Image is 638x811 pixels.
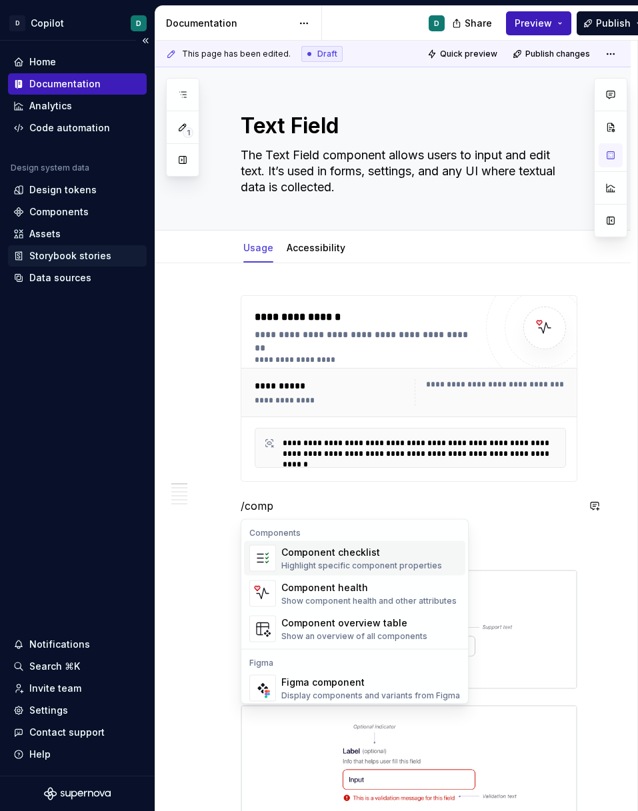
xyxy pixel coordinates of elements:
div: Home [29,55,56,69]
div: Suggestions [241,520,468,704]
span: Publish changes [525,49,590,59]
div: Highlight specific component properties [281,560,442,571]
div: Accessibility [281,233,351,261]
button: Publish changes [509,45,596,63]
span: /comp [241,499,273,512]
div: Invite team [29,682,81,695]
div: Help [29,748,51,761]
button: Share [445,11,501,35]
div: Component checklist [281,546,442,559]
svg: Supernova Logo [44,787,111,800]
div: D [434,18,439,29]
a: Home [8,51,147,73]
div: Documentation [166,17,292,30]
span: Draft [317,49,337,59]
a: Usage [243,242,273,253]
div: Documentation [29,77,101,91]
a: Assets [8,223,147,245]
a: Analytics [8,95,147,117]
a: Documentation [8,73,147,95]
span: Preview [515,17,552,30]
button: Notifications [8,634,147,655]
div: Analytics [29,99,72,113]
div: D [9,15,25,31]
div: Contact support [29,726,105,739]
div: Assets [29,227,61,241]
div: Component health [281,581,457,594]
div: Figma [244,658,465,668]
a: Components [8,201,147,223]
span: Quick preview [440,49,497,59]
button: Collapse sidebar [136,31,155,50]
button: Preview [506,11,571,35]
div: Copilot [31,17,64,30]
div: Components [29,205,89,219]
a: Data sources [8,267,147,289]
div: Design tokens [29,183,97,197]
div: Show component health and other attributes [281,596,457,606]
div: Components [244,528,465,538]
a: Accessibility [287,242,345,253]
button: Help [8,744,147,765]
div: Figma component [281,676,460,689]
button: DCopilotD [3,9,152,37]
div: D [136,18,141,29]
a: Invite team [8,678,147,699]
span: 1 [183,127,193,138]
a: Storybook stories [8,245,147,267]
button: Contact support [8,722,147,743]
div: Storybook stories [29,249,111,263]
span: Share [465,17,492,30]
div: Settings [29,704,68,717]
a: Settings [8,700,147,721]
textarea: Text Field [238,110,575,142]
div: Data sources [29,271,91,285]
div: Usage [238,233,279,261]
div: Component overview table [281,616,427,630]
button: Search ⌘K [8,656,147,677]
div: Display components and variants from Figma [281,690,460,701]
div: Show an overview of all components [281,631,427,642]
div: Code automation [29,121,110,135]
div: Notifications [29,638,90,651]
a: Design tokens [8,179,147,201]
div: Search ⌘K [29,660,80,673]
button: Quick preview [423,45,503,63]
a: Code automation [8,117,147,139]
span: Publish [596,17,631,30]
span: This page has been edited. [182,49,291,59]
div: Design system data [11,163,89,173]
textarea: The Text Field component allows users to input and edit text. It’s used in forms, settings, and a... [238,145,575,198]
